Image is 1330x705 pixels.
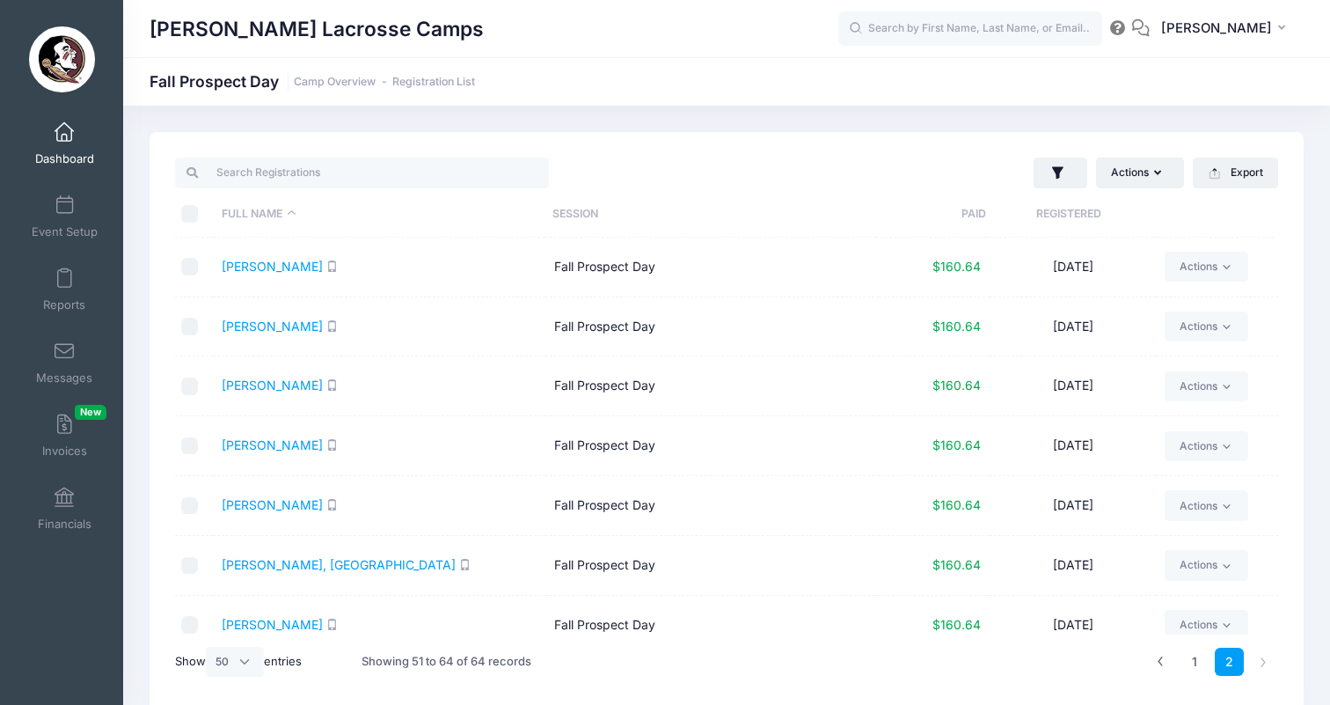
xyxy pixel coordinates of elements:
a: Actions [1165,610,1248,640]
td: [DATE] [990,416,1156,476]
h1: [PERSON_NAME] Lacrosse Camps [150,9,484,49]
button: Export [1193,158,1278,187]
a: InvoicesNew [23,405,106,466]
a: Messages [23,332,106,393]
span: $160.64 [932,617,981,632]
button: [PERSON_NAME] [1150,9,1304,49]
td: [DATE] [990,356,1156,416]
td: [DATE] [990,536,1156,596]
i: SMS enabled [326,439,338,451]
span: Event Setup [32,224,98,239]
a: [PERSON_NAME] [222,319,323,334]
select: Showentries [206,647,264,677]
td: Fall Prospect Day [545,596,878,656]
td: [DATE] [990,476,1156,536]
td: [DATE] [990,297,1156,357]
i: SMS enabled [326,320,338,332]
a: [PERSON_NAME] [222,378,323,393]
button: Actions [1096,158,1184,187]
label: Show entries [175,647,302,677]
div: Showing 51 to 64 of 64 records [362,642,531,682]
span: Dashboard [35,151,94,166]
h1: Fall Prospect Day [150,72,475,91]
a: Actions [1165,312,1248,341]
span: $160.64 [932,259,981,274]
a: 1 [1180,648,1209,677]
th: Registered: activate to sort column ascending [986,191,1151,238]
a: Actions [1165,371,1248,401]
input: Search Registrations [175,158,549,187]
span: Financials [38,517,91,532]
span: $160.64 [932,437,981,452]
td: Fall Prospect Day [545,356,878,416]
i: SMS enabled [326,261,338,272]
i: SMS enabled [326,499,338,510]
a: Dashboard [23,113,106,174]
a: [PERSON_NAME] [222,259,323,274]
th: Session: activate to sort column ascending [544,191,876,238]
img: Sara Tisdale Lacrosse Camps [29,26,95,92]
span: $160.64 [932,319,981,334]
span: $160.64 [932,497,981,512]
input: Search by First Name, Last Name, or Email... [838,11,1102,47]
a: Actions [1165,252,1248,282]
span: New [75,405,106,420]
span: Messages [36,371,92,386]
span: $160.64 [932,378,981,393]
i: SMS enabled [326,619,338,630]
a: Actions [1165,490,1248,520]
a: [PERSON_NAME] [222,437,323,452]
i: SMS enabled [326,379,338,391]
a: 2 [1215,648,1244,677]
a: Reports [23,259,106,320]
a: [PERSON_NAME] [222,497,323,512]
span: Invoices [42,444,87,459]
td: Fall Prospect Day [545,416,878,476]
td: Fall Prospect Day [545,297,878,357]
span: $160.64 [932,557,981,572]
a: Camp Overview [294,76,376,89]
td: [DATE] [990,238,1156,297]
a: Financials [23,478,106,540]
a: Event Setup [23,186,106,247]
th: Full Name: activate to sort column descending [213,191,544,238]
a: [PERSON_NAME], [GEOGRAPHIC_DATA] [222,557,456,572]
a: Registration List [392,76,475,89]
span: [PERSON_NAME] [1161,18,1272,38]
th: Paid: activate to sort column ascending [876,191,987,238]
a: Actions [1165,431,1248,461]
td: Fall Prospect Day [545,536,878,596]
span: Reports [43,297,85,312]
a: Actions [1165,550,1248,580]
i: SMS enabled [459,559,471,570]
td: [DATE] [990,596,1156,656]
td: Fall Prospect Day [545,476,878,536]
a: [PERSON_NAME] [222,617,323,632]
td: Fall Prospect Day [545,238,878,297]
